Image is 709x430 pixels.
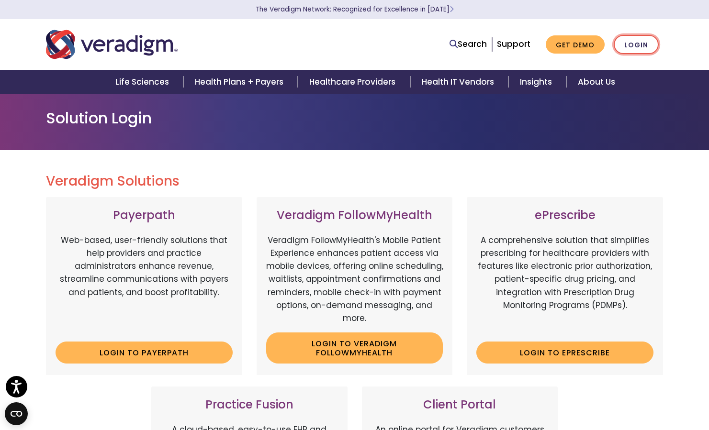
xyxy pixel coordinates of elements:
[46,173,664,189] h2: Veradigm Solutions
[410,70,508,94] a: Health IT Vendors
[546,35,605,54] a: Get Demo
[104,70,183,94] a: Life Sciences
[266,209,443,222] h3: Veradigm FollowMyHealth
[46,29,178,60] img: Veradigm logo
[266,332,443,364] a: Login to Veradigm FollowMyHealth
[266,234,443,325] p: Veradigm FollowMyHealth's Mobile Patient Experience enhances patient access via mobile devices, o...
[497,38,530,50] a: Support
[371,398,549,412] h3: Client Portal
[476,342,653,364] a: Login to ePrescribe
[56,342,233,364] a: Login to Payerpath
[56,209,233,222] h3: Payerpath
[566,70,627,94] a: About Us
[256,5,454,14] a: The Veradigm Network: Recognized for Excellence in [DATE]Learn More
[476,209,653,222] h3: ePrescribe
[46,109,664,127] h1: Solution Login
[5,402,28,425] button: Open CMP widget
[450,5,454,14] span: Learn More
[56,234,233,334] p: Web-based, user-friendly solutions that help providers and practice administrators enhance revenu...
[183,70,298,94] a: Health Plans + Payers
[298,70,410,94] a: Healthcare Providers
[476,234,653,334] p: A comprehensive solution that simplifies prescribing for healthcare providers with features like ...
[508,70,566,94] a: Insights
[161,398,338,412] h3: Practice Fusion
[450,38,487,51] a: Search
[614,35,659,55] a: Login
